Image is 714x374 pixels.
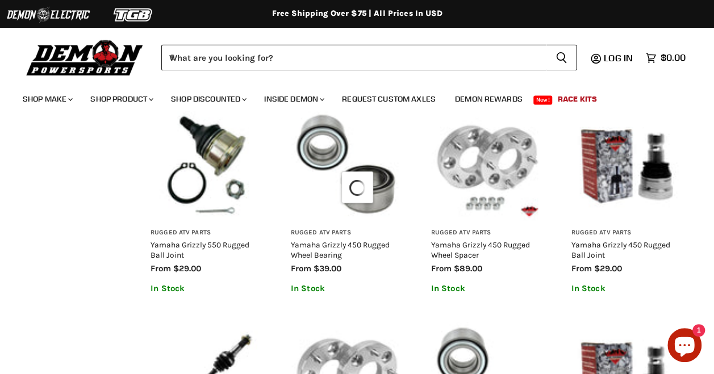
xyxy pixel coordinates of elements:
[431,109,543,221] img: Yamaha Grizzly 450 Rugged Wheel Spacer
[546,44,577,70] button: Search
[431,284,543,293] p: In Stock
[173,263,201,274] span: $29.00
[533,95,553,104] span: New!
[162,87,253,111] a: Shop Discounted
[151,284,262,293] p: In Stock
[291,109,403,221] img: Yamaha Grizzly 450 Rugged Wheel Bearing
[291,229,403,237] h3: Rugged ATV Parts
[454,263,482,274] span: $89.00
[291,284,403,293] p: In Stock
[23,37,147,77] img: Demon Powersports
[571,229,683,237] h3: Rugged ATV Parts
[431,240,530,259] a: Yamaha Grizzly 450 Rugged Wheel Spacer
[571,263,591,274] span: from
[151,109,262,221] img: Yamaha Grizzly 550 Rugged Ball Joint
[91,4,176,26] img: TGB Logo 2
[314,263,341,274] span: $39.00
[14,87,80,111] a: Shop Make
[151,229,262,237] h3: Rugged ATV Parts
[256,87,331,111] a: Inside Demon
[151,240,249,259] a: Yamaha Grizzly 550 Rugged Ball Joint
[594,263,621,274] span: $29.00
[661,52,686,63] span: $0.00
[571,240,670,259] a: Yamaha Grizzly 450 Rugged Ball Joint
[161,44,546,70] input: When autocomplete results are available use up and down arrows to review and enter to select
[549,87,606,111] a: Race Kits
[291,263,311,274] span: from
[571,284,683,293] p: In Stock
[571,109,683,221] img: Yamaha Grizzly 450 Rugged Ball Joint
[161,44,577,70] form: Product
[664,328,705,365] inbox-online-store-chat: Shopify online store chat
[431,229,543,237] h3: Rugged ATV Parts
[604,52,633,64] span: Log in
[82,87,160,111] a: Shop Product
[291,240,390,259] a: Yamaha Grizzly 450 Rugged Wheel Bearing
[6,4,91,26] img: Demon Electric Logo 2
[14,83,683,111] ul: Main menu
[640,49,691,66] a: $0.00
[151,263,171,274] span: from
[446,87,531,111] a: Demon Rewards
[431,263,452,274] span: from
[599,53,640,63] a: Log in
[333,87,444,111] a: Request Custom Axles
